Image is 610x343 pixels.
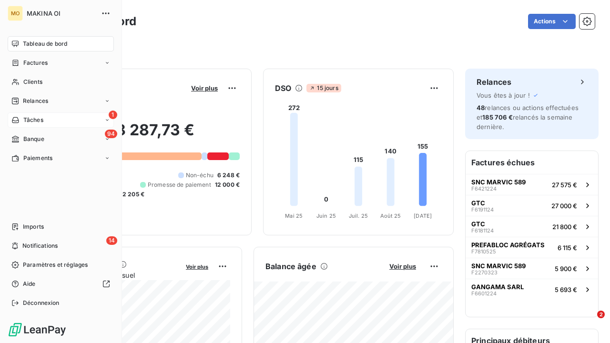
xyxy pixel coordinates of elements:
[23,280,36,288] span: Aide
[477,104,485,111] span: 48
[8,322,67,337] img: Logo LeanPay
[23,78,42,86] span: Clients
[471,283,524,291] span: GANGAMA SARL
[217,171,240,180] span: 6 248 €
[380,212,401,219] tspan: Août 25
[23,116,43,124] span: Tâches
[477,76,511,88] h6: Relances
[466,174,598,195] button: SNC MARVIC 589F642122427 575 €
[482,113,512,121] span: 185 706 €
[558,244,577,252] span: 6 115 €
[275,82,291,94] h6: DSO
[466,279,598,300] button: GANGAMA SARLF66012245 693 €
[471,262,526,270] span: SNC MARVIC 589
[285,212,303,219] tspan: Mai 25
[471,249,496,254] span: F7810525
[120,190,144,199] span: -2 205 €
[54,121,240,149] h2: 198 287,73 €
[414,212,432,219] tspan: [DATE]
[555,286,577,293] span: 5 693 €
[23,135,44,143] span: Banque
[191,84,218,92] span: Voir plus
[466,258,598,279] button: SNC MARVIC 589F22703235 900 €
[552,223,577,231] span: 21 800 €
[23,97,48,105] span: Relances
[528,14,576,29] button: Actions
[471,199,485,207] span: GTC
[8,6,23,21] div: MO
[23,154,52,162] span: Paiements
[466,195,598,216] button: GTCF619112427 000 €
[477,104,579,131] span: relances ou actions effectuées et relancés la semaine dernière.
[23,299,60,307] span: Déconnexion
[23,59,48,67] span: Factures
[471,220,485,228] span: GTC
[471,186,497,192] span: F6421224
[551,202,577,210] span: 27 000 €
[466,151,598,174] h6: Factures échues
[8,276,114,292] a: Aide
[23,222,44,231] span: Imports
[349,212,368,219] tspan: Juil. 25
[578,311,600,333] iframe: Intercom live chat
[477,91,530,99] span: Vous êtes à jour !
[215,181,240,189] span: 12 000 €
[105,130,117,138] span: 94
[471,207,494,212] span: F6191124
[386,262,419,271] button: Voir plus
[306,84,341,92] span: 15 jours
[23,261,88,269] span: Paramètres et réglages
[148,181,211,189] span: Promesse de paiement
[597,311,605,318] span: 2
[471,241,545,249] span: PREFABLOC AGRÉGATS
[22,242,58,250] span: Notifications
[466,216,598,237] button: GTCF618112421 800 €
[106,236,117,245] span: 14
[186,171,213,180] span: Non-échu
[265,261,316,272] h6: Balance âgée
[471,270,498,275] span: F2270323
[555,265,577,272] span: 5 900 €
[471,291,497,296] span: F6601224
[471,228,494,233] span: F6181124
[552,181,577,189] span: 27 575 €
[316,212,336,219] tspan: Juin 25
[109,111,117,119] span: 1
[186,263,208,270] span: Voir plus
[23,40,67,48] span: Tableau de bord
[188,84,221,92] button: Voir plus
[27,10,95,17] span: MAKINA OI
[183,262,211,271] button: Voir plus
[471,178,526,186] span: SNC MARVIC 589
[389,262,416,270] span: Voir plus
[466,237,598,258] button: PREFABLOC AGRÉGATSF78105256 115 €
